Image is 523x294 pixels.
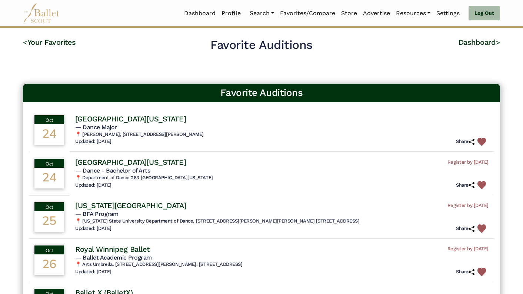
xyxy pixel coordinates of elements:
[75,244,150,254] h4: Royal Winnipeg Ballet
[456,269,474,275] h6: Share
[181,6,219,21] a: Dashboard
[34,202,64,211] div: Oct
[75,218,489,224] h6: 📍 [US_STATE] State University Department of Dance, [STREET_ADDRESS][PERSON_NAME][PERSON_NAME] [ST...
[219,6,244,21] a: Profile
[469,6,500,21] a: Log Out
[34,115,64,124] div: Oct
[338,6,360,21] a: Store
[75,210,119,217] span: — BFA Program
[393,6,433,21] a: Resources
[75,138,111,145] h6: Updated: [DATE]
[456,225,474,232] h6: Share
[75,225,111,232] h6: Updated: [DATE]
[75,261,489,268] h6: 📍 Arts Umbrella, [STREET_ADDRESS][PERSON_NAME]. [STREET_ADDRESS]
[75,157,186,167] h4: [GEOGRAPHIC_DATA][US_STATE]
[75,175,489,181] h6: 📍 Department of Dance 263 [GEOGRAPHIC_DATA][US_STATE]
[360,6,393,21] a: Advertise
[23,38,76,47] a: <Your Favorites
[210,37,312,53] h2: Favorite Auditions
[447,246,489,252] span: Register by [DATE]
[34,168,64,188] div: 24
[277,6,338,21] a: Favorites/Compare
[456,138,474,145] h6: Share
[75,269,111,275] h6: Updated: [DATE]
[459,38,500,47] a: Dashboard>
[447,203,489,209] span: Register by [DATE]
[456,182,474,188] h6: Share
[75,182,111,188] h6: Updated: [DATE]
[75,201,186,210] h4: [US_STATE][GEOGRAPHIC_DATA]
[247,6,277,21] a: Search
[75,254,152,261] span: — Ballet Academic Program
[34,124,64,145] div: 24
[34,211,64,232] div: 25
[23,37,27,47] code: <
[75,124,117,131] span: — Dance Major
[75,131,489,138] h6: 📍 [PERSON_NAME], [STREET_ADDRESS][PERSON_NAME]
[75,167,150,174] span: — Dance - Bachelor of Arts
[34,245,64,254] div: Oct
[75,114,186,124] h4: [GEOGRAPHIC_DATA][US_STATE]
[447,159,489,166] span: Register by [DATE]
[496,37,500,47] code: >
[29,87,494,99] h3: Favorite Auditions
[433,6,463,21] a: Settings
[34,159,64,168] div: Oct
[34,254,64,275] div: 26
